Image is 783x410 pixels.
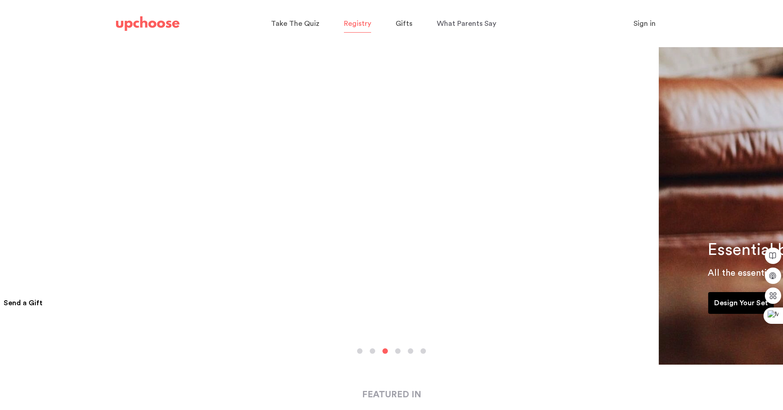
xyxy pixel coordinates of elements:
span: Send a Gift [4,299,43,307]
button: Sign in [622,15,667,33]
a: What Parents Say [437,15,499,33]
strong: FEATURED IN [362,390,421,399]
a: Registry [344,15,374,33]
span: Gifts [396,20,412,27]
img: UpChoose [116,16,179,31]
span: What Parents Say [437,20,496,27]
span: Take The Quiz [271,20,319,27]
a: Design Your Set [708,292,774,314]
a: Take The Quiz [271,15,322,33]
span: Registry [344,20,371,27]
a: UpChoose [116,15,179,33]
a: Gifts [396,15,415,33]
span: Sign in [633,20,656,27]
p: Design Your Set [714,298,768,308]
